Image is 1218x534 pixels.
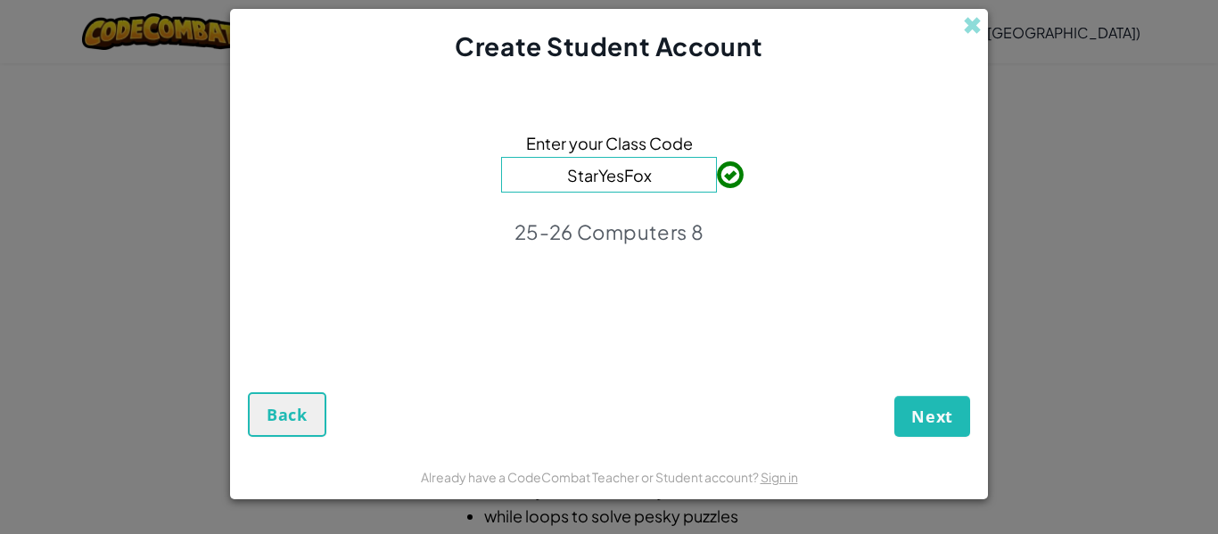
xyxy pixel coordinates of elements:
[526,130,693,156] span: Enter your Class Code
[248,392,326,437] button: Back
[267,404,308,425] span: Back
[761,469,798,485] a: Sign in
[911,406,953,427] span: Next
[514,219,704,244] p: 25-26 Computers 8
[421,469,761,485] span: Already have a CodeCombat Teacher or Student account?
[894,396,970,437] button: Next
[455,30,762,62] span: Create Student Account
